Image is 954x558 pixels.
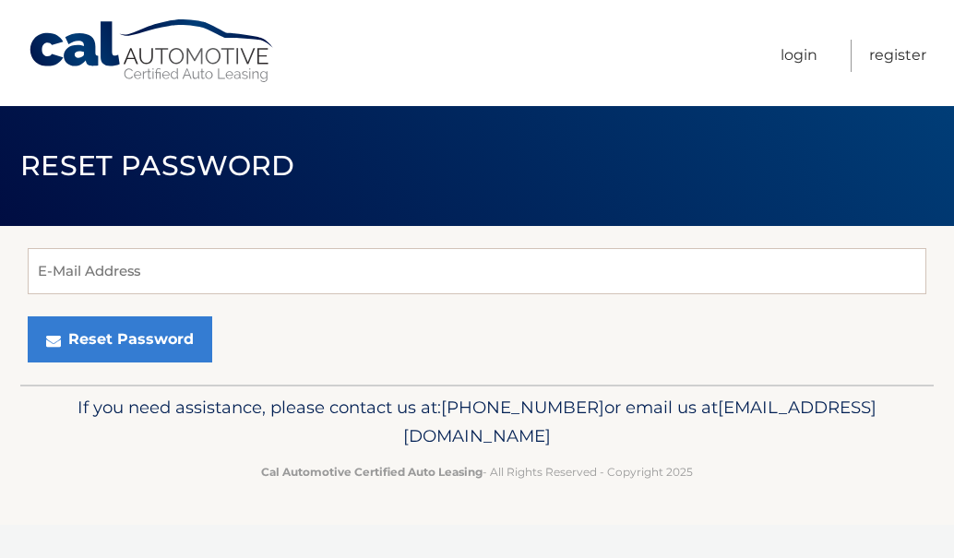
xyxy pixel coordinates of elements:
strong: Cal Automotive Certified Auto Leasing [261,465,483,479]
input: E-Mail Address [28,248,926,294]
button: Reset Password [28,316,212,362]
p: - All Rights Reserved - Copyright 2025 [48,462,906,481]
a: Register [869,40,926,72]
span: Reset Password [20,148,294,183]
span: [PHONE_NUMBER] [441,397,604,418]
a: Login [781,40,817,72]
p: If you need assistance, please contact us at: or email us at [48,393,906,452]
a: Cal Automotive [28,18,277,84]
